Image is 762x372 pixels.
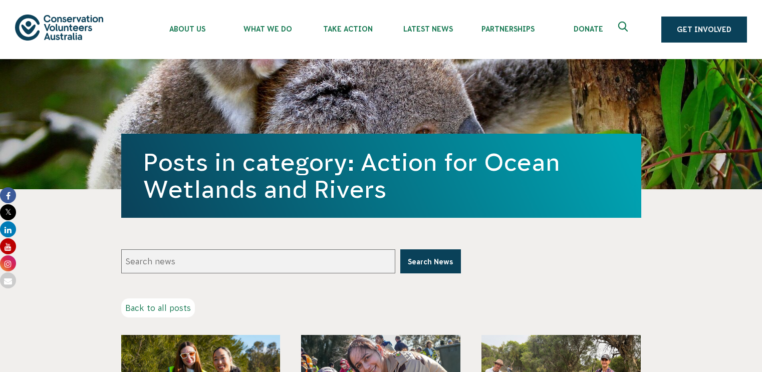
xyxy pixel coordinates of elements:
button: Search News [400,249,461,273]
input: Search news [121,249,395,273]
a: Get Involved [661,17,747,43]
span: Expand search box [618,22,631,38]
img: logo.svg [15,15,103,40]
span: Take Action [308,25,388,33]
span: About Us [147,25,227,33]
h1: Posts in category: Action for Ocean Wetlands and Rivers [143,149,619,203]
span: Partnerships [468,25,548,33]
span: Latest News [388,25,468,33]
span: Donate [548,25,628,33]
a: Back to all posts [121,298,195,317]
button: Expand search box Close search box [612,18,636,42]
span: What We Do [227,25,308,33]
